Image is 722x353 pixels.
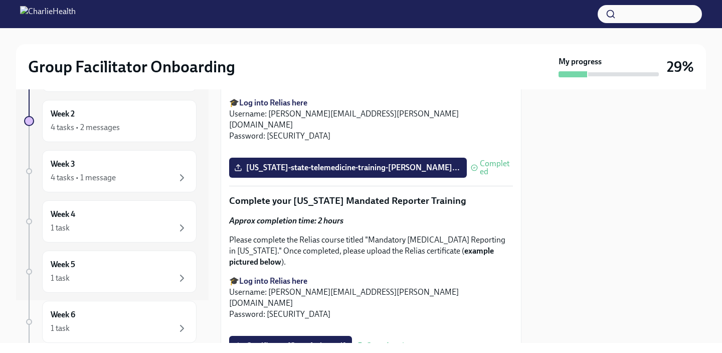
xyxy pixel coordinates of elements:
strong: My progress [559,56,602,67]
span: Completed [480,160,513,176]
a: Week 34 tasks • 1 message [24,150,197,192]
p: 🎓 Username: [PERSON_NAME][EMAIL_ADDRESS][PERSON_NAME][DOMAIN_NAME] Password: [SECURITY_DATA] [229,276,513,320]
div: 4 tasks • 1 message [51,172,116,183]
a: Week 41 task [24,200,197,243]
a: Log into Relias here [239,98,307,107]
div: 1 task [51,273,70,284]
strong: Approx completion time: 2 hours [229,216,343,225]
h6: Week 3 [51,159,75,170]
h6: Week 2 [51,108,75,120]
span: [US_STATE]-state-telemedicine-training-[PERSON_NAME]... [236,163,460,173]
a: Week 61 task [24,301,197,343]
div: 1 task [51,222,70,233]
div: 1 task [51,323,70,334]
h6: Week 6 [51,309,75,320]
a: Log into Relias here [239,276,307,286]
p: 🎓 Username: [PERSON_NAME][EMAIL_ADDRESS][PERSON_NAME][DOMAIN_NAME] Password: [SECURITY_DATA] [229,97,513,142]
a: Week 24 tasks • 2 messages [24,100,197,142]
label: [US_STATE]-state-telemedicine-training-[PERSON_NAME]... [229,158,467,178]
img: CharlieHealth [20,6,76,22]
span: CertificateofCompletion.pdf [236,341,345,351]
h6: Week 4 [51,209,75,220]
h6: Week 5 [51,259,75,270]
p: Complete your [US_STATE] Mandated Reporter Training [229,194,513,207]
strong: example pictured below [229,246,494,267]
p: Please complete the Relias course titled "Mandatory [MEDICAL_DATA] Reporting in [US_STATE]." Once... [229,234,513,268]
a: Week 51 task [24,251,197,293]
div: 4 tasks • 2 messages [51,122,120,133]
span: Completed [366,342,404,350]
h2: Group Facilitator Onboarding [28,57,235,77]
h3: 29% [667,58,694,76]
